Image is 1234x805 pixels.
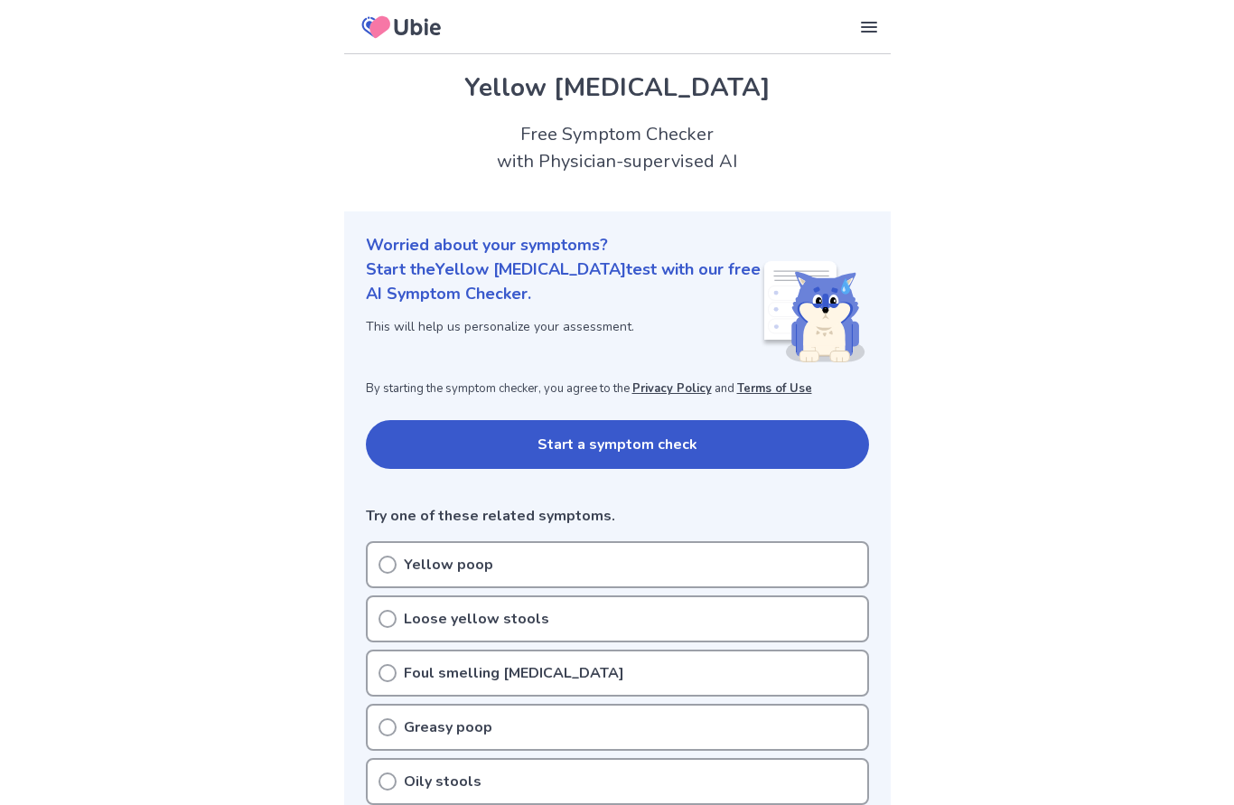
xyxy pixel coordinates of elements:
[404,554,493,576] p: Yellow poop
[366,69,869,107] h1: Yellow [MEDICAL_DATA]
[404,771,481,792] p: Oily stools
[737,380,812,397] a: Terms of Use
[632,380,712,397] a: Privacy Policy
[366,420,869,469] button: Start a symptom check
[366,317,761,336] p: This will help us personalize your assessment.
[366,505,869,527] p: Try one of these related symptoms.
[404,662,624,684] p: Foul smelling [MEDICAL_DATA]
[761,261,865,362] img: Shiba
[344,121,891,175] h2: Free Symptom Checker with Physician-supervised AI
[404,716,492,738] p: Greasy poop
[404,608,549,630] p: Loose yellow stools
[366,257,761,306] p: Start the Yellow [MEDICAL_DATA] test with our free AI Symptom Checker.
[366,233,869,257] p: Worried about your symptoms?
[366,380,869,398] p: By starting the symptom checker, you agree to the and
